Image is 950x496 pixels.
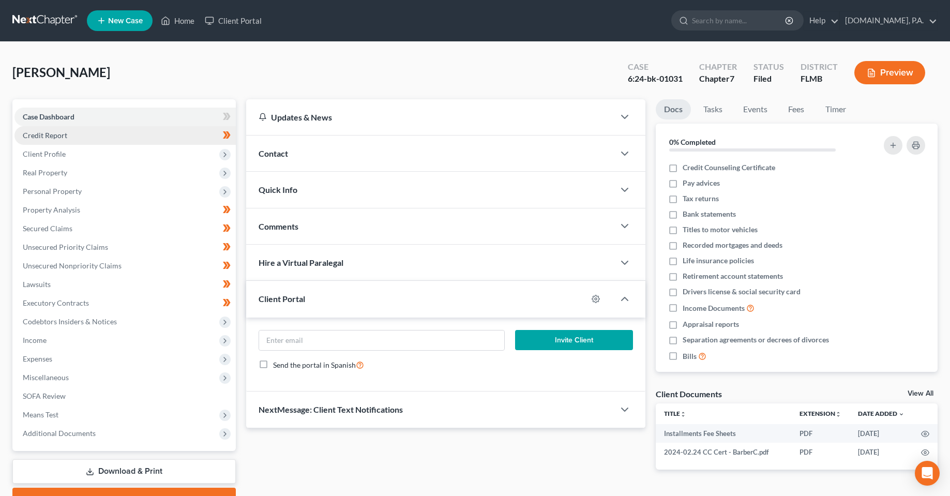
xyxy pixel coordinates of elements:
span: Client Profile [23,149,66,158]
span: New Case [108,17,143,25]
div: Chapter [699,61,737,73]
span: Miscellaneous [23,373,69,382]
span: Lawsuits [23,280,51,289]
span: Codebtors Insiders & Notices [23,317,117,326]
a: Fees [780,99,813,119]
span: Property Analysis [23,205,80,214]
a: Home [156,11,200,30]
i: unfold_more [680,411,686,417]
span: Comments [259,221,298,231]
a: Client Portal [200,11,267,30]
td: Installments Fee Sheets [656,424,791,443]
span: NextMessage: Client Text Notifications [259,404,403,414]
span: Hire a Virtual Paralegal [259,258,343,267]
span: Retirement account statements [683,271,783,281]
span: Unsecured Priority Claims [23,243,108,251]
div: Filed [753,73,784,85]
a: Extensionunfold_more [800,410,841,417]
td: [DATE] [850,424,913,443]
a: Credit Report [14,126,236,145]
span: SOFA Review [23,392,66,400]
span: Bills [683,351,697,362]
span: Income Documents [683,303,745,313]
a: SOFA Review [14,387,236,405]
a: Case Dashboard [14,108,236,126]
span: Expenses [23,354,52,363]
strong: 0% Completed [669,138,716,146]
span: Personal Property [23,187,82,196]
span: Case Dashboard [23,112,74,121]
span: Unsecured Nonpriority Claims [23,261,122,270]
td: PDF [791,424,850,443]
a: Property Analysis [14,201,236,219]
span: Means Test [23,410,58,419]
a: Unsecured Priority Claims [14,238,236,257]
span: Appraisal reports [683,319,739,329]
td: [DATE] [850,443,913,461]
a: Download & Print [12,459,236,484]
div: District [801,61,838,73]
span: Income [23,336,47,344]
span: Recorded mortgages and deeds [683,240,782,250]
span: Contact [259,148,288,158]
span: Tax returns [683,193,719,204]
div: 6:24-bk-01031 [628,73,683,85]
span: Send the portal in Spanish [273,360,356,369]
input: Enter email [259,330,504,350]
span: Executory Contracts [23,298,89,307]
span: Quick Info [259,185,297,194]
div: FLMB [801,73,838,85]
span: Client Portal [259,294,305,304]
a: Secured Claims [14,219,236,238]
span: Bank statements [683,209,736,219]
span: Titles to motor vehicles [683,224,758,235]
a: View All [908,390,933,397]
span: 7 [730,73,734,83]
span: Life insurance policies [683,255,754,266]
a: Unsecured Nonpriority Claims [14,257,236,275]
div: Open Intercom Messenger [915,461,940,486]
a: Lawsuits [14,275,236,294]
a: Timer [817,99,854,119]
button: Invite Client [515,330,633,351]
a: Events [735,99,776,119]
div: Updates & News [259,112,601,123]
a: [DOMAIN_NAME], P.A. [840,11,937,30]
a: Titleunfold_more [664,410,686,417]
span: Drivers license & social security card [683,287,801,297]
i: expand_more [898,411,904,417]
td: 2024-02.24 CC Cert - BarberC.pdf [656,443,791,461]
a: Tasks [695,99,731,119]
a: Date Added expand_more [858,410,904,417]
div: Status [753,61,784,73]
i: unfold_more [835,411,841,417]
div: Client Documents [656,388,722,399]
span: Pay advices [683,178,720,188]
span: Credit Report [23,131,67,140]
a: Docs [656,99,691,119]
button: Preview [854,61,925,84]
div: Case [628,61,683,73]
span: Credit Counseling Certificate [683,162,775,173]
a: Help [804,11,839,30]
span: Secured Claims [23,224,72,233]
input: Search by name... [692,11,787,30]
a: Executory Contracts [14,294,236,312]
span: Additional Documents [23,429,96,438]
div: Chapter [699,73,737,85]
span: [PERSON_NAME] [12,65,110,80]
td: PDF [791,443,850,461]
span: Real Property [23,168,67,177]
span: Separation agreements or decrees of divorces [683,335,829,345]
